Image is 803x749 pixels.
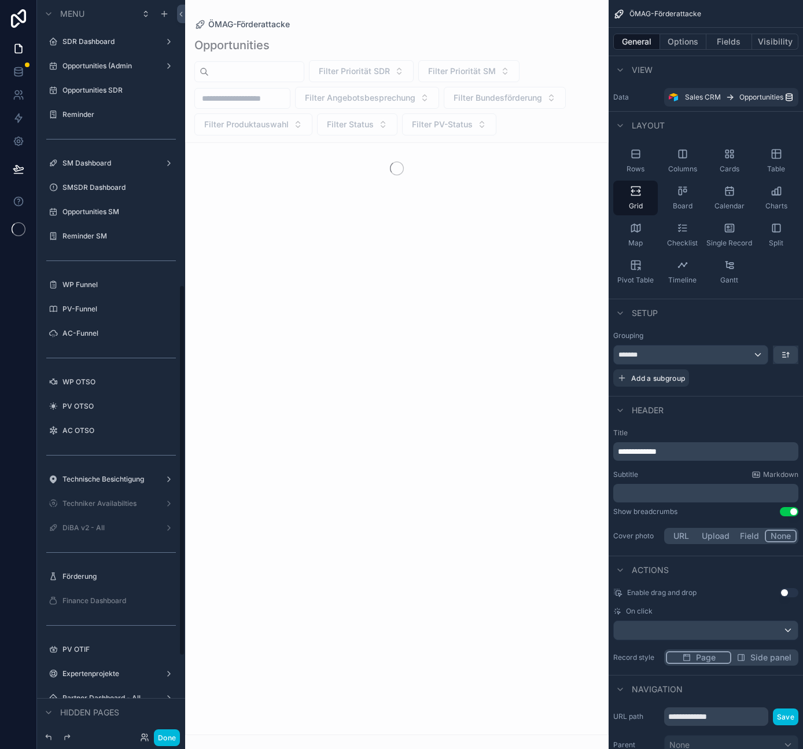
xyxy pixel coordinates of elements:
span: Side panel [750,652,791,663]
span: Hidden pages [60,707,119,718]
label: AC OTSO [62,426,171,435]
label: Förderung [62,572,171,581]
label: Partner Dashboard - All [62,693,155,703]
div: scrollable content [613,442,798,461]
span: Pivot Table [617,276,654,285]
button: General [613,34,660,50]
label: PV OTSO [62,402,171,411]
span: Cards [720,164,739,174]
label: Opportunities SM [62,207,171,216]
span: Split [769,238,783,248]
span: Markdown [763,470,798,479]
button: Single Record [707,218,752,252]
label: SMSDR Dashboard [62,183,171,192]
label: SDR Dashboard [62,37,155,46]
button: Charts [754,181,798,215]
span: Checklist [667,238,698,248]
button: Fields [706,34,753,50]
label: Expertenprojekte [62,669,155,678]
button: Timeline [660,255,705,289]
span: Add a subgroup [631,374,685,383]
button: Cards [707,144,752,178]
span: Gantt [720,276,738,285]
button: Columns [660,144,705,178]
button: Field [735,530,765,542]
label: Subtitle [613,470,638,479]
button: Map [613,218,658,252]
button: Upload [697,530,735,542]
button: Visibility [752,34,798,50]
button: Split [754,218,798,252]
button: Board [660,181,705,215]
label: Opportunities (Admin [62,61,155,71]
a: Sales CRMOpportunities [664,88,798,107]
span: Header [632,405,664,416]
label: WP Funnel [62,280,171,289]
label: Data [613,93,660,102]
button: Calendar [707,181,752,215]
label: PV-Funnel [62,304,171,314]
span: View [632,64,653,76]
span: Navigation [632,684,683,695]
label: Opportunities SDR [62,86,171,95]
button: Options [660,34,706,50]
span: Enable drag and drop [627,588,697,597]
button: None [765,530,797,542]
label: WP OTSO [62,377,171,387]
span: Rows [627,164,644,174]
button: Rows [613,144,658,178]
span: Map [628,238,643,248]
a: Markdown [752,470,798,479]
span: Columns [668,164,697,174]
label: Reminder SM [62,232,171,241]
span: Sales CRM [685,93,721,102]
span: Menu [60,8,84,20]
button: URL [666,530,697,542]
span: On click [626,607,653,616]
label: Record style [613,653,660,662]
span: Single Record [706,238,752,248]
span: Table [767,164,785,174]
label: Techniker Availabilties [62,499,155,508]
label: Finance Dashboard [62,596,171,605]
a: AC-Funnel [62,329,171,338]
button: Table [754,144,798,178]
button: Done [154,729,180,746]
label: Technische Besichtigung [62,475,155,484]
button: Grid [613,181,658,215]
label: PV OTIF [62,645,171,654]
div: Show breadcrumbs [613,507,677,516]
span: Setup [632,307,658,319]
span: Opportunities [739,93,783,102]
button: Checklist [660,218,705,252]
label: DiBA v2 - All [62,523,155,533]
label: Cover photo [613,531,660,541]
span: Page [696,652,716,663]
img: Airtable Logo [669,93,678,102]
label: SM Dashboard [62,159,155,168]
button: Save [773,708,798,725]
span: Timeline [668,276,697,285]
span: Actions [632,564,669,576]
label: Title [613,428,798,438]
a: Reminder [62,110,171,119]
label: URL path [613,712,660,721]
